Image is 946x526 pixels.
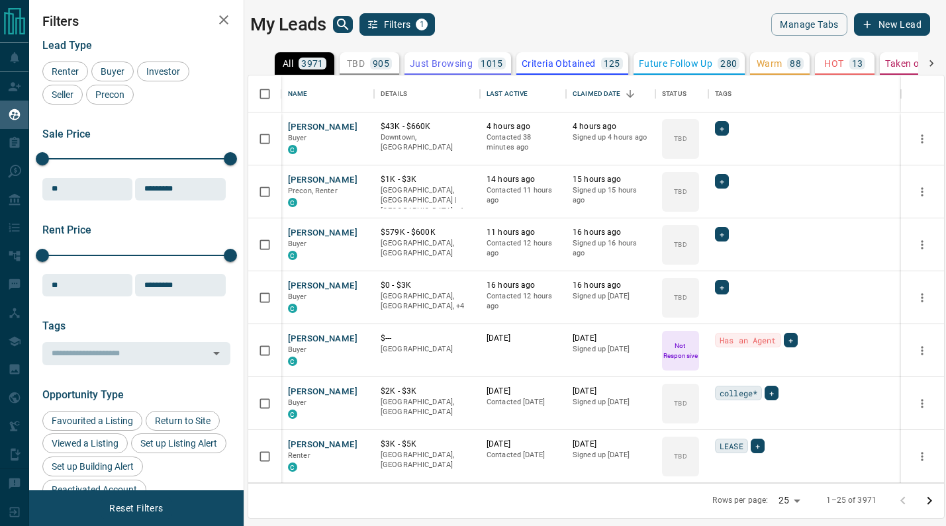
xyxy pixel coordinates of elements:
button: Manage Tabs [771,13,847,36]
div: Buyer [91,62,134,81]
span: Viewed a Listing [47,438,123,449]
div: Status [655,75,708,112]
button: [PERSON_NAME] [288,280,357,292]
span: Reactivated Account [47,484,142,495]
div: condos.ca [288,145,297,154]
p: Future Follow Up [639,59,712,68]
span: + [720,175,724,188]
p: Toronto [381,185,473,216]
p: Just Browsing [410,59,473,68]
div: Viewed a Listing [42,433,128,453]
span: Buyer [288,240,307,248]
p: Signed up [DATE] [573,397,649,408]
span: Sale Price [42,128,91,140]
p: Contacted 11 hours ago [487,185,559,206]
span: Lead Type [42,39,92,52]
p: Signed up 4 hours ago [573,132,649,143]
p: $0 - $3K [381,280,473,291]
span: Buyer [96,66,129,77]
div: Precon [86,85,134,105]
h2: Filters [42,13,230,29]
button: more [912,129,932,149]
button: [PERSON_NAME] [288,333,357,345]
div: condos.ca [288,198,297,207]
span: Set up Building Alert [47,461,138,472]
p: [GEOGRAPHIC_DATA] [381,344,473,355]
p: TBD [347,59,365,68]
span: Has an Agent [720,333,777,347]
div: + [715,174,729,189]
span: Return to Site [150,416,215,426]
p: TBD [674,240,686,249]
span: LEASE [720,439,743,453]
div: condos.ca [288,357,297,366]
p: 88 [790,59,801,68]
p: TBD [674,134,686,144]
p: $43K - $660K [381,121,473,132]
div: Favourited a Listing [42,411,142,431]
p: $1K - $3K [381,174,473,185]
p: TBD [674,187,686,197]
div: Claimed Date [566,75,655,112]
p: 16 hours ago [573,227,649,238]
span: Buyer [288,398,307,407]
button: more [912,235,932,255]
span: Opportunity Type [42,388,124,401]
span: Buyer [288,134,307,142]
div: Tags [715,75,732,112]
div: condos.ca [288,304,297,313]
div: Last Active [480,75,566,112]
p: 4 hours ago [487,121,559,132]
p: [GEOGRAPHIC_DATA], [GEOGRAPHIC_DATA] [381,238,473,259]
div: + [715,280,729,294]
button: [PERSON_NAME] [288,439,357,451]
div: Return to Site [146,411,220,431]
span: + [755,439,760,453]
p: Downtown, [GEOGRAPHIC_DATA] [381,132,473,153]
p: Signed up 15 hours ago [573,185,649,206]
button: [PERSON_NAME] [288,386,357,398]
p: 4 hours ago [573,121,649,132]
button: [PERSON_NAME] [288,174,357,187]
span: Precon, Renter [288,187,338,195]
div: Investor [137,62,189,81]
p: 905 [373,59,389,68]
span: Precon [91,89,129,100]
span: + [720,122,724,135]
button: [PERSON_NAME] [288,121,357,134]
span: + [769,386,774,400]
div: Details [374,75,480,112]
p: Contacted 12 hours ago [487,291,559,312]
p: Rows per page: [712,495,768,506]
p: 14 hours ago [487,174,559,185]
span: + [720,281,724,294]
p: Contacted [DATE] [487,450,559,460]
p: Signed up [DATE] [573,291,649,302]
p: $2K - $3K [381,386,473,397]
p: [GEOGRAPHIC_DATA], [GEOGRAPHIC_DATA] [381,397,473,417]
p: 16 hours ago [487,280,559,291]
button: more [912,182,932,202]
div: condos.ca [288,462,297,472]
p: TBD [674,398,686,408]
p: Signed up 16 hours ago [573,238,649,259]
div: Claimed Date [573,75,621,112]
span: Rent Price [42,224,91,236]
span: Buyer [288,292,307,301]
p: [DATE] [487,439,559,450]
div: Renter [42,62,88,81]
p: [GEOGRAPHIC_DATA], [GEOGRAPHIC_DATA] [381,450,473,470]
span: Renter [47,66,83,77]
button: [PERSON_NAME] [288,227,357,240]
p: TBD [674,292,686,302]
p: 3971 [301,59,324,68]
p: $--- [381,333,473,344]
span: Buyer [288,345,307,354]
span: college* [720,386,757,400]
p: Not Responsive [663,341,698,361]
p: [DATE] [487,333,559,344]
button: Filters1 [359,13,436,36]
div: + [765,386,779,400]
div: Name [281,75,374,112]
p: TBD [674,451,686,461]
